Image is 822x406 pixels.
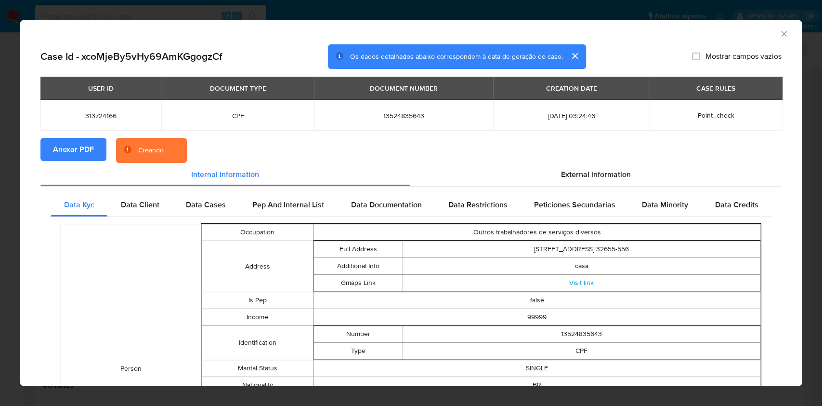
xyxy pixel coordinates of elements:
[350,52,563,61] span: Os dados detalhados abaixo correspondem à data de geração do caso.
[20,20,802,386] div: closure-recommendation-modal
[569,278,594,287] a: Visit link
[313,292,761,309] td: false
[313,360,761,377] td: SINGLE
[563,44,586,68] button: cerrar
[201,309,313,326] td: Income
[314,275,403,292] td: Gmaps Link
[561,169,631,180] span: External information
[52,111,150,120] span: 313724166
[53,139,94,160] span: Anexar PDF
[201,326,313,360] td: Identification
[540,80,603,96] div: CREATION DATE
[692,53,700,60] input: Mostrar campos vazios
[252,199,324,210] span: Pep And Internal List
[715,199,758,210] span: Data Credits
[313,377,761,394] td: BR
[138,146,164,155] div: Creando
[64,199,94,210] span: Data Kyc
[326,111,482,120] span: 13524835643
[191,169,259,180] span: Internal information
[314,241,403,258] td: Full Address
[691,80,741,96] div: CASE RULES
[364,80,444,96] div: DOCUMENT NUMBER
[204,80,272,96] div: DOCUMENT TYPE
[698,110,734,120] span: Point_check
[314,326,403,343] td: Number
[201,377,313,394] td: Nationality
[534,199,615,210] span: Peticiones Secundarias
[403,326,760,343] td: 13524835643
[403,343,760,360] td: CPF
[351,199,421,210] span: Data Documentation
[314,258,403,275] td: Additional Info
[403,258,760,275] td: casa
[40,50,222,63] h2: Case Id - xcoMjeBy5vHy69AmKGgogzCf
[51,193,771,217] div: Detailed internal info
[82,80,119,96] div: USER ID
[173,111,303,120] span: CPF
[314,343,403,360] td: Type
[505,111,638,120] span: [DATE] 03:24:46
[201,360,313,377] td: Marital Status
[201,241,313,292] td: Address
[448,199,508,210] span: Data Restrictions
[313,309,761,326] td: 99999
[201,224,313,241] td: Occupation
[186,199,226,210] span: Data Cases
[403,241,760,258] td: [STREET_ADDRESS] 32655-556
[40,163,782,186] div: Detailed info
[201,292,313,309] td: Is Pep
[121,199,159,210] span: Data Client
[779,29,788,38] button: Fechar a janela
[313,224,761,241] td: Outros trabalhadores de serviços diversos
[705,52,782,61] span: Mostrar campos vazios
[642,199,688,210] span: Data Minority
[40,138,106,161] button: Anexar PDF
